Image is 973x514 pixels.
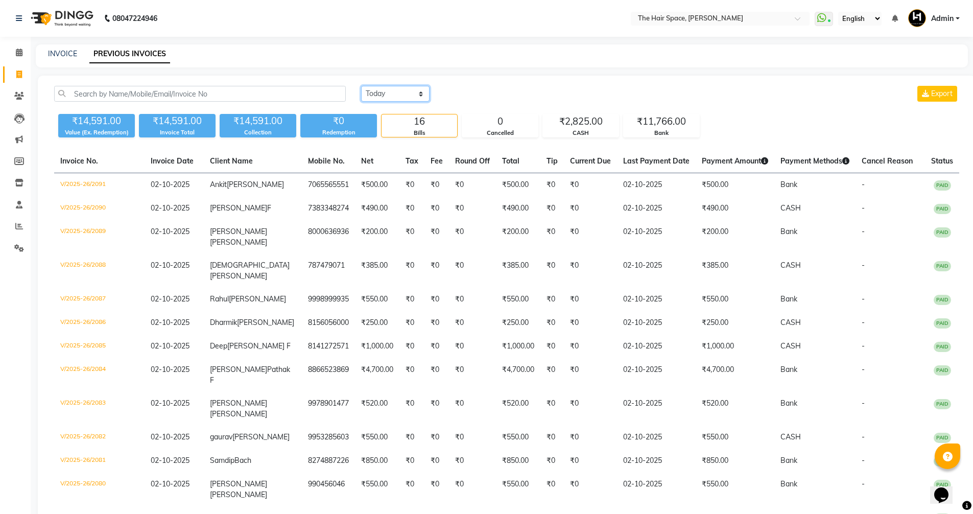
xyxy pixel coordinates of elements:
span: Client Name [210,156,253,166]
td: ₹1,000.00 [696,335,774,358]
span: Status [931,156,953,166]
td: ₹0 [424,392,449,426]
td: ₹0 [540,197,564,220]
span: 02-10-2025 [151,227,189,236]
span: CASH [780,318,801,327]
td: ₹385.00 [355,254,399,288]
td: ₹0 [540,473,564,506]
span: - [862,227,865,236]
td: ₹0 [540,426,564,449]
span: [PERSON_NAME] [210,227,267,236]
span: - [862,261,865,270]
span: [PERSON_NAME] [210,409,267,418]
span: Bank [780,227,797,236]
td: ₹0 [399,335,424,358]
span: Tip [547,156,558,166]
td: ₹0 [449,335,496,358]
td: ₹0 [540,254,564,288]
span: [PERSON_NAME] [210,203,267,213]
td: ₹0 [424,311,449,335]
div: ₹14,591.00 [220,114,296,128]
span: Bank [780,456,797,465]
span: Bank [780,294,797,303]
span: PAID [934,295,951,305]
td: ₹0 [540,335,564,358]
td: ₹500.00 [496,173,540,197]
td: ₹0 [399,358,424,392]
td: 9953285603 [302,426,355,449]
div: Invoice Total [139,128,216,137]
td: ₹0 [564,197,617,220]
span: Bach [234,456,251,465]
span: [PERSON_NAME] [237,318,294,327]
td: ₹550.00 [696,426,774,449]
td: ₹550.00 [355,288,399,311]
td: ₹490.00 [696,197,774,220]
span: F [267,203,271,213]
span: 02-10-2025 [151,341,189,351]
td: 02-10-2025 [617,449,696,473]
span: Ankit [210,180,227,189]
span: Rahul [210,294,229,303]
td: ₹0 [564,449,617,473]
span: Bank [780,180,797,189]
span: Samdip [210,456,234,465]
td: ₹550.00 [696,288,774,311]
span: PAID [934,399,951,409]
td: ₹0 [564,335,617,358]
span: 02-10-2025 [151,261,189,270]
div: 0 [462,114,538,129]
span: CASH [780,341,801,351]
span: [PERSON_NAME] [210,271,267,281]
span: Export [931,89,953,98]
div: Redemption [300,128,377,137]
td: ₹0 [540,358,564,392]
td: ₹0 [449,426,496,449]
td: 02-10-2025 [617,426,696,449]
span: - [862,432,865,441]
td: ₹0 [564,311,617,335]
td: ₹0 [564,426,617,449]
td: ₹0 [424,473,449,506]
td: ₹200.00 [496,220,540,254]
td: ₹0 [424,197,449,220]
img: logo [26,4,96,33]
td: ₹1,000.00 [355,335,399,358]
td: V/2025-26/2086 [54,311,145,335]
td: ₹250.00 [496,311,540,335]
span: PAID [934,261,951,271]
a: PREVIOUS INVOICES [89,45,170,63]
input: Search by Name/Mobile/Email/Invoice No [54,86,346,102]
td: 8141272571 [302,335,355,358]
td: 8000636936 [302,220,355,254]
td: ₹1,000.00 [496,335,540,358]
td: ₹0 [399,173,424,197]
td: V/2025-26/2085 [54,335,145,358]
td: ₹520.00 [696,392,774,426]
span: gaurav [210,432,232,441]
td: ₹550.00 [496,426,540,449]
span: Payment Methods [780,156,849,166]
div: Value (Ex. Redemption) [58,128,135,137]
td: 02-10-2025 [617,335,696,358]
td: 7383348274 [302,197,355,220]
td: ₹0 [540,449,564,473]
td: 02-10-2025 [617,311,696,335]
td: V/2025-26/2083 [54,392,145,426]
td: ₹0 [564,288,617,311]
span: - [862,318,865,327]
span: [PERSON_NAME] [210,365,267,374]
span: Bank [780,365,797,374]
td: ₹0 [540,392,564,426]
div: ₹14,591.00 [58,114,135,128]
td: 8866523869 [302,358,355,392]
td: V/2025-26/2081 [54,449,145,473]
td: ₹0 [399,254,424,288]
td: ₹500.00 [696,173,774,197]
td: ₹0 [449,288,496,311]
td: ₹0 [424,335,449,358]
td: ₹0 [540,173,564,197]
div: Cancelled [462,129,538,137]
div: Bank [624,129,699,137]
div: ₹0 [300,114,377,128]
